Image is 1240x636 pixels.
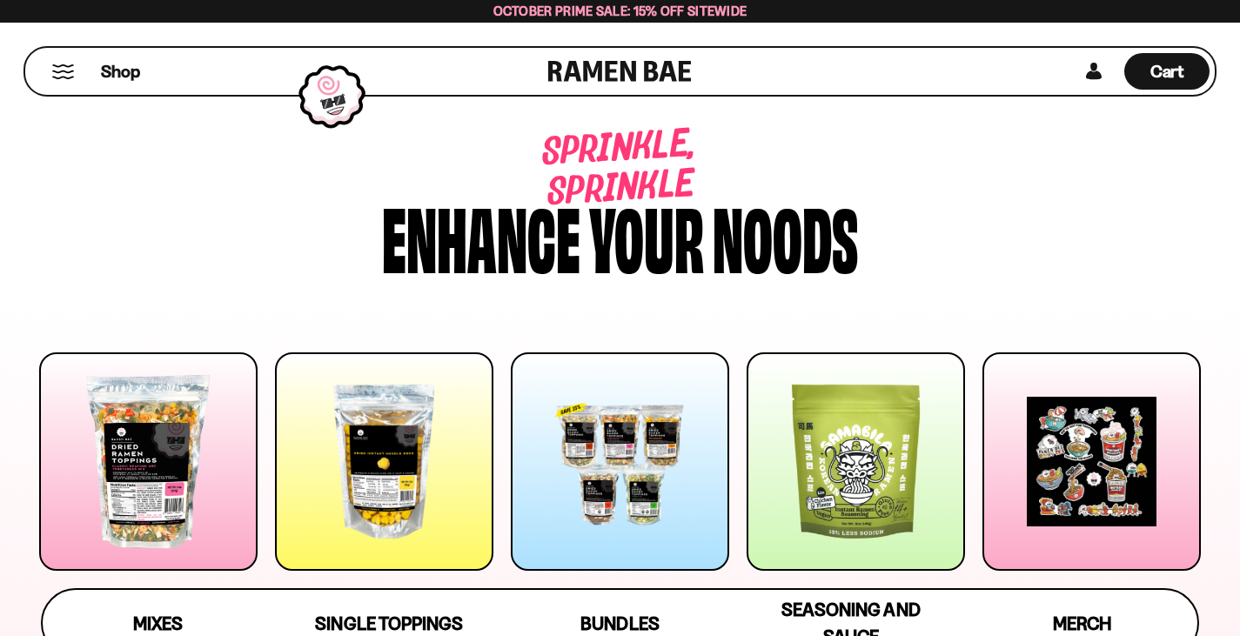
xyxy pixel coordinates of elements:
[1150,61,1184,82] span: Cart
[589,194,704,277] div: your
[51,64,75,79] button: Mobile Menu Trigger
[315,613,462,634] span: Single Toppings
[1124,48,1210,95] div: Cart
[101,53,140,90] a: Shop
[101,60,140,84] span: Shop
[580,613,659,634] span: Bundles
[1053,613,1111,634] span: Merch
[713,194,858,277] div: noods
[382,194,580,277] div: Enhance
[493,3,747,19] span: October Prime Sale: 15% off Sitewide
[133,613,183,634] span: Mixes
